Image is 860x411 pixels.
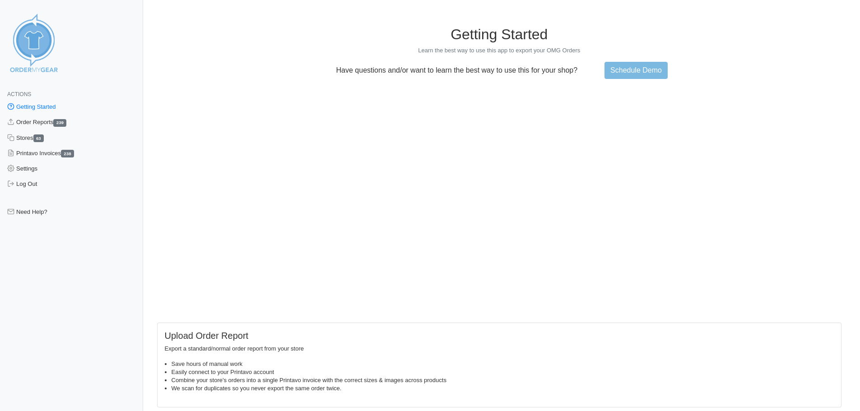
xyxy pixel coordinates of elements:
[165,330,834,341] h5: Upload Order Report
[172,376,834,384] li: Combine your store's orders into a single Printavo invoice with the correct sizes & images across...
[61,150,74,157] span: 238
[33,134,44,142] span: 63
[172,384,834,393] li: We scan for duplicates so you never export the same order twice.
[172,368,834,376] li: Easily connect to your Printavo account
[165,345,834,353] p: Export a standard/normal order report from your store
[157,26,842,43] h1: Getting Started
[604,62,668,79] a: Schedule Demo
[157,46,842,55] p: Learn the best way to use this app to export your OMG Orders
[331,66,583,74] p: Have questions and/or want to learn the best way to use this for your shop?
[7,91,31,97] span: Actions
[53,119,66,127] span: 239
[172,360,834,368] li: Save hours of manual work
